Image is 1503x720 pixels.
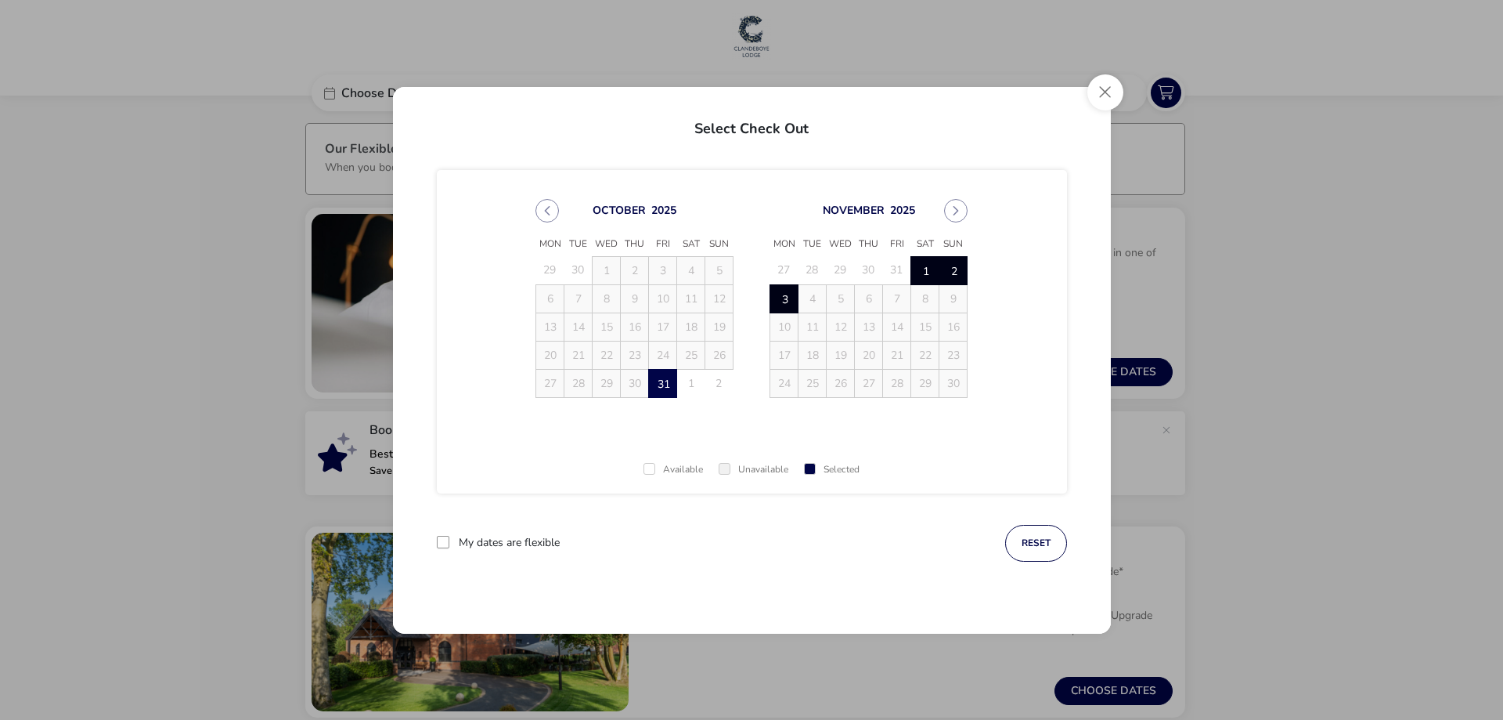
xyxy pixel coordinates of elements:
[770,369,798,397] td: 24
[883,341,911,369] td: 21
[649,284,677,313] td: 10
[650,371,677,398] span: 31
[883,313,911,341] td: 14
[939,233,968,256] span: Sun
[798,313,827,341] td: 11
[593,341,621,369] td: 22
[798,233,827,256] span: Tue
[827,369,855,397] td: 26
[564,284,593,313] td: 7
[855,369,883,397] td: 27
[770,313,798,341] td: 10
[621,341,649,369] td: 23
[405,103,1098,148] h2: Select Check Out
[855,284,883,313] td: 6
[677,233,705,256] span: Sat
[536,284,564,313] td: 6
[855,313,883,341] td: 13
[705,233,733,256] span: Sun
[940,258,968,285] span: 2
[649,313,677,341] td: 17
[521,180,982,417] div: Choose Date
[770,256,798,284] td: 27
[593,313,621,341] td: 15
[939,313,968,341] td: 16
[883,369,911,397] td: 28
[649,256,677,284] td: 3
[705,369,733,397] td: 2
[564,233,593,256] span: Tue
[649,369,677,397] td: 31
[621,256,649,284] td: 2
[719,465,788,475] div: Unavailable
[621,313,649,341] td: 16
[911,341,939,369] td: 22
[564,313,593,341] td: 14
[564,256,593,284] td: 30
[677,284,705,313] td: 11
[677,369,705,397] td: 1
[939,284,968,313] td: 9
[939,369,968,397] td: 30
[621,369,649,397] td: 30
[939,256,968,284] td: 2
[459,537,560,548] label: My dates are flexible
[827,313,855,341] td: 12
[705,256,733,284] td: 5
[827,233,855,256] span: Wed
[770,341,798,369] td: 17
[823,202,885,217] button: Choose Month
[593,202,646,217] button: Choose Month
[798,341,827,369] td: 18
[770,284,798,313] td: 3
[911,284,939,313] td: 8
[911,369,939,397] td: 29
[677,341,705,369] td: 25
[593,284,621,313] td: 8
[770,233,798,256] span: Mon
[911,313,939,341] td: 15
[705,284,733,313] td: 12
[705,313,733,341] td: 19
[705,341,733,369] td: 26
[536,341,564,369] td: 20
[535,199,559,223] button: Previous Month
[827,341,855,369] td: 19
[804,465,860,475] div: Selected
[798,284,827,313] td: 4
[621,284,649,313] td: 9
[564,369,593,397] td: 28
[855,341,883,369] td: 20
[593,233,621,256] span: Wed
[883,284,911,313] td: 7
[855,256,883,284] td: 30
[649,341,677,369] td: 24
[827,256,855,284] td: 29
[1087,74,1123,110] button: Close
[827,284,855,313] td: 5
[536,313,564,341] td: 13
[621,233,649,256] span: Thu
[593,256,621,284] td: 1
[649,233,677,256] span: Fri
[944,199,968,223] button: Next Month
[911,233,939,256] span: Sat
[651,202,676,217] button: Choose Year
[1005,525,1067,562] button: reset
[593,369,621,397] td: 29
[911,256,939,284] td: 1
[536,369,564,397] td: 27
[855,233,883,256] span: Thu
[798,256,827,284] td: 28
[536,256,564,284] td: 29
[771,286,798,313] span: 3
[939,341,968,369] td: 23
[677,313,705,341] td: 18
[912,258,939,285] span: 1
[677,256,705,284] td: 4
[890,202,915,217] button: Choose Year
[564,341,593,369] td: 21
[536,233,564,256] span: Mon
[883,233,911,256] span: Fri
[643,465,703,475] div: Available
